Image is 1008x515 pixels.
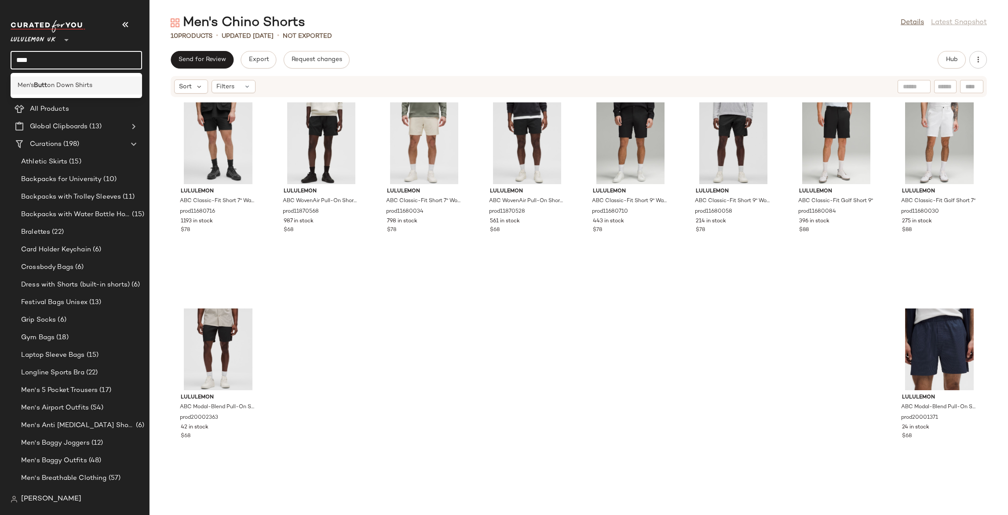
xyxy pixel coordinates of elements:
[291,56,342,63] span: Request changes
[277,31,279,41] span: •
[586,102,675,184] img: LM7BMIS_0001_1
[21,157,67,167] span: Athletic Skirts
[171,14,305,32] div: Men's Chino Shorts
[181,218,213,225] span: 1193 in stock
[171,18,179,27] img: svg%3e
[178,56,226,63] span: Send for Review
[180,403,255,411] span: ABC Modal-Blend Pull-On Short 7"
[248,56,269,63] span: Export
[902,432,912,440] span: $68
[130,210,144,220] span: (15)
[901,403,976,411] span: ABC Modal-Blend Pull-On Short 5"
[21,333,55,343] span: Gym Bags
[30,104,69,114] span: All Products
[47,81,92,90] span: on Down Shirts
[386,197,461,205] span: ABC Classic-Fit Short 7" WovenAir
[386,208,424,216] span: prod11680034
[21,315,56,325] span: Grip Socks
[88,297,102,308] span: (13)
[387,188,462,196] span: lululemon
[489,208,525,216] span: prod11870528
[387,218,417,225] span: 798 in stock
[21,456,87,466] span: Men's Baggy Outfits
[895,308,984,390] img: LM7BNFS_070827_1
[895,102,984,184] img: LM7BHDS_0002_1
[50,227,64,237] span: (22)
[21,494,81,504] span: [PERSON_NAME]
[21,385,98,395] span: Men's 5 Pocket Trousers
[11,30,56,46] span: Lululemon UK
[30,122,88,132] span: Global Clipboards
[11,20,85,33] img: cfy_white_logo.C9jOOHJF.svg
[171,51,234,69] button: Send for Review
[696,226,705,234] span: $78
[216,31,218,41] span: •
[181,226,190,234] span: $78
[284,226,293,234] span: $68
[98,385,111,395] span: (17)
[592,197,667,205] span: ABC Classic-Fit Short 9" Warpstreme
[90,438,103,448] span: (12)
[55,333,69,343] span: (18)
[21,350,85,360] span: Laptop Sleeve Bags
[689,102,778,184] img: LM7BGVS_0001_1
[174,102,263,184] img: LM7BMHS_0001_1
[11,496,18,503] img: svg%3e
[695,197,770,205] span: ABC Classic-Fit Short 9" WovenAir
[73,262,84,272] span: (6)
[21,262,73,272] span: Crossbody Bags
[593,218,624,225] span: 443 in stock
[180,197,255,205] span: ABC Classic-Fit Short 7" Warpstreme
[87,456,102,466] span: (48)
[180,208,215,216] span: prod11680716
[179,82,192,91] span: Sort
[181,432,190,440] span: $68
[490,188,565,196] span: lululemon
[946,56,958,63] span: Hub
[171,32,212,41] div: Products
[490,226,500,234] span: $68
[799,226,809,234] span: $88
[21,368,84,378] span: Longline Sports Bra
[490,218,520,225] span: 561 in stock
[21,174,102,185] span: Backpacks for University
[799,218,829,225] span: 396 in stock
[696,188,771,196] span: lululemon
[902,226,912,234] span: $88
[902,394,977,402] span: lululemon
[901,208,939,216] span: prod11680030
[792,102,881,184] img: LM7BHES_0001_1
[21,245,91,255] span: Card Holder Keychain
[902,424,929,432] span: 24 in stock
[489,197,564,205] span: ABC WovenAir Pull-On Short 5"
[241,51,276,69] button: Export
[21,297,88,308] span: Festival Bags Unisex
[84,368,98,378] span: (22)
[171,33,178,40] span: 10
[18,81,34,90] span: Men's
[798,197,873,205] span: ABC Classic-Fit Golf Short 9"
[593,188,668,196] span: lululemon
[21,227,50,237] span: Bralettes
[901,197,975,205] span: ABC Classic-Fit Golf Short 7"
[62,139,79,149] span: (198)
[284,188,358,196] span: lululemon
[284,218,314,225] span: 987 in stock
[222,32,274,41] p: updated [DATE]
[283,208,319,216] span: prod11870568
[696,218,726,225] span: 214 in stock
[380,102,469,184] img: LM7BGUS_033454_1
[181,188,256,196] span: lululemon
[30,139,62,149] span: Curations
[216,82,234,91] span: Filters
[799,188,874,196] span: lululemon
[130,280,140,290] span: (6)
[21,473,107,483] span: Men's Breathable Clothing
[180,414,218,422] span: prod20002363
[901,18,924,28] a: Details
[21,438,90,448] span: Men's Baggy Joggers
[107,473,121,483] span: (57)
[21,210,130,220] span: Backpacks with Water Bottle Holder
[181,424,208,432] span: 42 in stock
[85,350,99,360] span: (15)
